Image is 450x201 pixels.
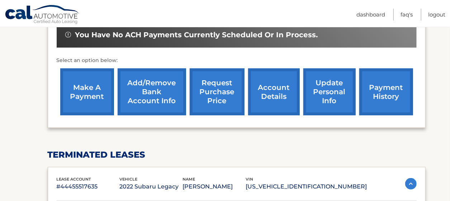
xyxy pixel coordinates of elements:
span: lease account [57,177,91,182]
p: Select an option below: [57,56,417,65]
a: make a payment [60,68,114,115]
h2: terminated leases [48,149,426,160]
a: payment history [359,68,413,115]
span: name [183,177,195,182]
span: vehicle [120,177,138,182]
span: You have no ACH payments currently scheduled or in process. [75,30,318,39]
p: 2022 Subaru Legacy [120,182,183,192]
img: accordion-active.svg [405,178,417,190]
img: alert-white.svg [65,32,71,38]
a: FAQ's [401,9,413,20]
a: Add/Remove bank account info [118,68,186,115]
a: update personal info [303,68,356,115]
a: account details [248,68,300,115]
a: Logout [428,9,445,20]
a: Dashboard [356,9,385,20]
p: #44455517635 [57,182,120,192]
span: vin [246,177,254,182]
p: [US_VEHICLE_IDENTIFICATION_NUMBER] [246,182,367,192]
a: Cal Automotive [5,5,80,25]
a: request purchase price [190,68,245,115]
p: [PERSON_NAME] [183,182,246,192]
